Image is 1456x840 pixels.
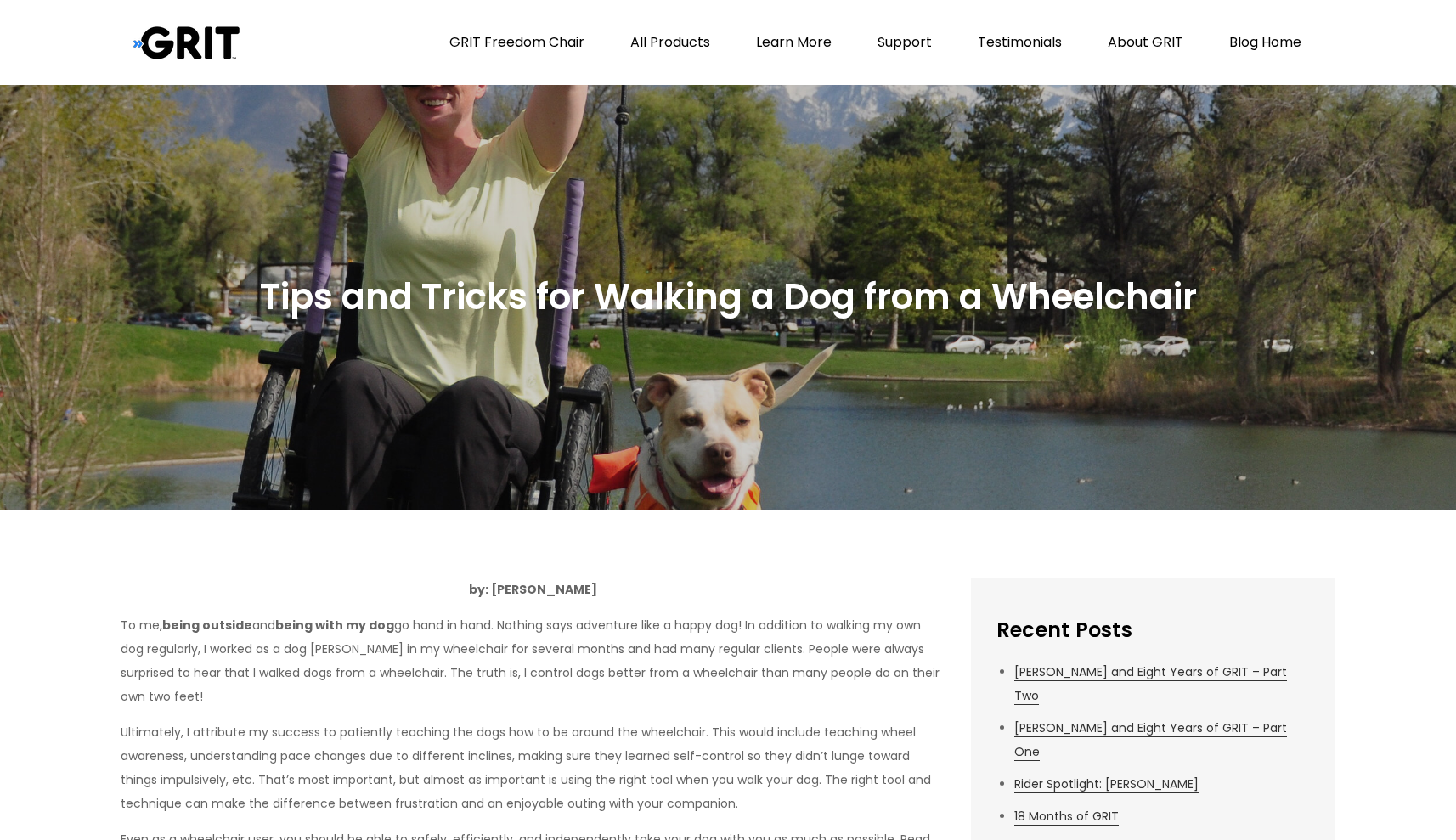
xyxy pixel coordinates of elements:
h2: Recent Posts [996,617,1310,643]
p: To me, and go hand in hand. Nothing says adventure like a happy dog! In addition to walking my ow... [121,613,945,708]
strong: being with my dog [275,617,394,634]
a: 18 Months of GRIT [1014,808,1119,826]
a: [PERSON_NAME] and Eight Years of GRIT – Part Two [1014,663,1287,705]
strong: being outside [162,617,252,634]
a: Rider Spotlight: [PERSON_NAME] [1014,775,1199,793]
a: [PERSON_NAME] and Eight Years of GRIT – Part One [1014,719,1287,761]
img: Grit Blog [133,25,240,60]
strong: by: [PERSON_NAME] [469,581,597,598]
p: Ultimately, I attribute my success to patiently teaching the dogs how to be around the wheelchair... [121,720,945,815]
h2: Tips and Tricks for Walking a Dog from a Wheelchair [260,274,1197,321]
